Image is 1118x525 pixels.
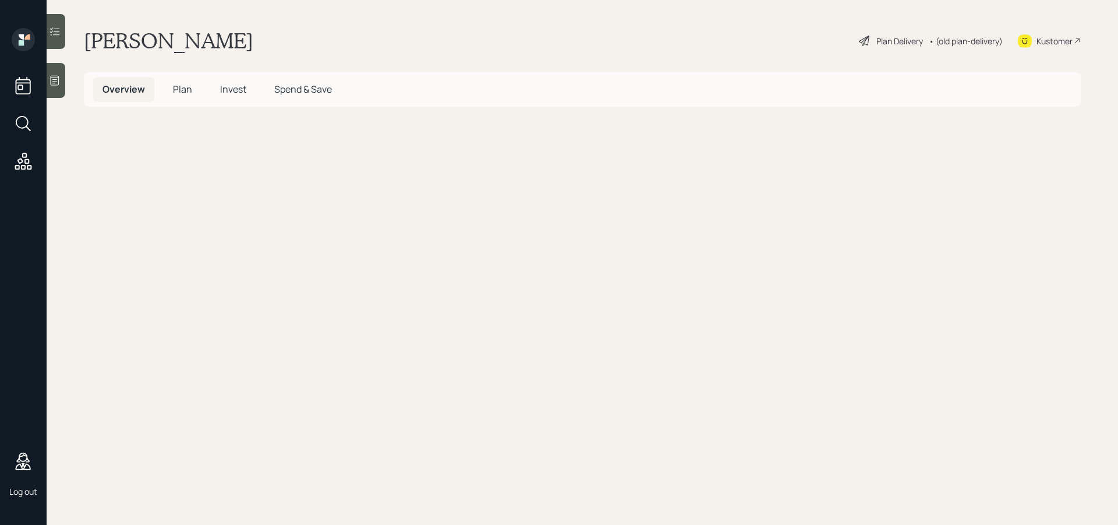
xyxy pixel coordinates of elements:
div: • (old plan-delivery) [929,35,1003,47]
h1: [PERSON_NAME] [84,28,253,54]
span: Spend & Save [274,83,332,96]
span: Plan [173,83,192,96]
div: Log out [9,486,37,497]
span: Overview [102,83,145,96]
span: Invest [220,83,246,96]
div: Plan Delivery [876,35,923,47]
div: Kustomer [1036,35,1073,47]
